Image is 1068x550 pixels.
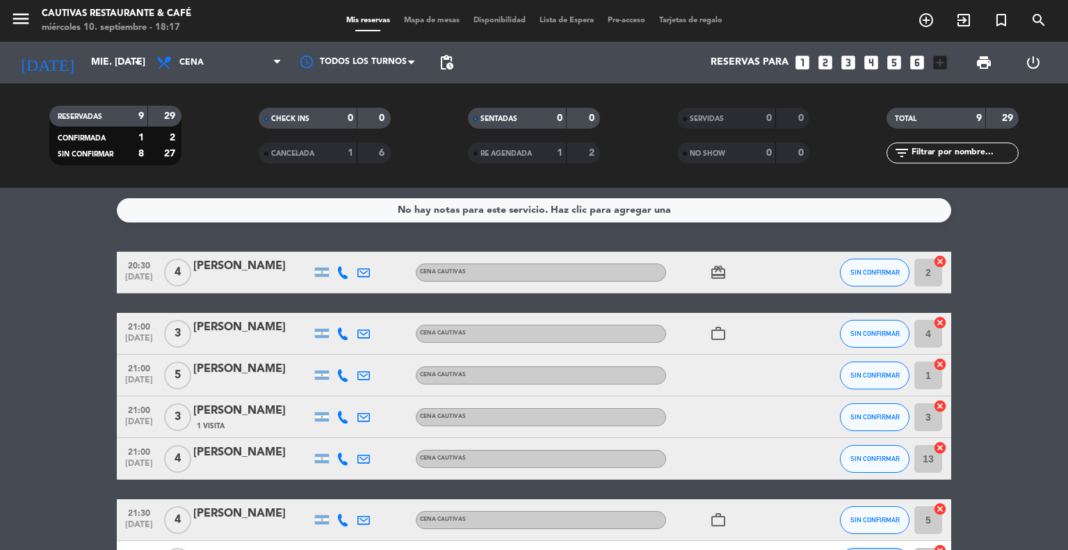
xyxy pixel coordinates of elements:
[122,401,156,417] span: 21:00
[480,115,517,122] span: SENTADAS
[193,402,311,420] div: [PERSON_NAME]
[164,259,191,286] span: 4
[933,316,947,330] i: cancel
[42,7,191,21] div: Cautivas Restaurante & Café
[766,148,772,158] strong: 0
[652,17,729,24] span: Tarjetas de regalo
[1025,54,1042,71] i: power_settings_new
[993,12,1010,29] i: turned_in_not
[931,54,949,72] i: add_box
[271,150,314,157] span: CANCELADA
[839,54,857,72] i: looks_3
[589,113,597,123] strong: 0
[798,148,807,158] strong: 0
[58,113,102,120] span: RESERVADAS
[1008,42,1058,83] div: LOG OUT
[933,502,947,516] i: cancel
[379,148,387,158] strong: 6
[840,362,909,389] button: SIN CONFIRMAR
[420,372,466,378] span: Cena Cautivas
[10,47,84,78] i: [DATE]
[42,21,191,35] div: miércoles 10. septiembre - 18:17
[164,362,191,389] span: 5
[164,320,191,348] span: 3
[918,12,934,29] i: add_circle_outline
[601,17,652,24] span: Pre-acceso
[850,413,900,421] span: SIN CONFIRMAR
[420,517,466,522] span: Cena Cautivas
[348,113,353,123] strong: 0
[164,149,178,159] strong: 27
[122,257,156,273] span: 20:30
[271,115,309,122] span: CHECK INS
[10,8,31,34] button: menu
[122,273,156,289] span: [DATE]
[138,111,144,121] strong: 9
[711,57,788,68] span: Reservas para
[138,133,144,143] strong: 1
[557,113,563,123] strong: 0
[690,150,725,157] span: NO SHOW
[766,113,772,123] strong: 0
[10,8,31,29] i: menu
[850,516,900,524] span: SIN CONFIRMAR
[122,375,156,391] span: [DATE]
[164,506,191,534] span: 4
[862,54,880,72] i: looks_4
[420,455,466,461] span: Cena Cautivas
[193,505,311,523] div: [PERSON_NAME]
[895,115,916,122] span: TOTAL
[398,202,671,218] div: No hay notas para este servicio. Haz clic para agregar una
[122,459,156,475] span: [DATE]
[955,12,972,29] i: exit_to_app
[557,148,563,158] strong: 1
[170,133,178,143] strong: 2
[793,54,811,72] i: looks_one
[840,445,909,473] button: SIN CONFIRMAR
[908,54,926,72] i: looks_6
[976,54,992,71] span: print
[910,145,1018,161] input: Filtrar por nombre...
[420,330,466,336] span: Cena Cautivas
[379,113,387,123] strong: 0
[122,504,156,520] span: 21:30
[193,318,311,337] div: [PERSON_NAME]
[420,414,466,419] span: Cena Cautivas
[179,58,204,67] span: Cena
[122,334,156,350] span: [DATE]
[976,113,982,123] strong: 9
[339,17,397,24] span: Mis reservas
[129,54,146,71] i: arrow_drop_down
[420,269,466,275] span: Cena Cautivas
[933,357,947,371] i: cancel
[850,268,900,276] span: SIN CONFIRMAR
[893,145,910,161] i: filter_list
[397,17,467,24] span: Mapa de mesas
[798,113,807,123] strong: 0
[193,360,311,378] div: [PERSON_NAME]
[58,135,106,142] span: CONFIRMADA
[193,444,311,462] div: [PERSON_NAME]
[193,257,311,275] div: [PERSON_NAME]
[122,359,156,375] span: 21:00
[840,320,909,348] button: SIN CONFIRMAR
[840,403,909,431] button: SIN CONFIRMAR
[533,17,601,24] span: Lista de Espera
[710,512,727,528] i: work_outline
[164,403,191,431] span: 3
[58,151,113,158] span: SIN CONFIRMAR
[840,506,909,534] button: SIN CONFIRMAR
[1002,113,1016,123] strong: 29
[840,259,909,286] button: SIN CONFIRMAR
[122,318,156,334] span: 21:00
[138,149,144,159] strong: 8
[197,421,225,432] span: 1 Visita
[122,443,156,459] span: 21:00
[122,417,156,433] span: [DATE]
[933,254,947,268] i: cancel
[690,115,724,122] span: SERVIDAS
[933,441,947,455] i: cancel
[467,17,533,24] span: Disponibilidad
[480,150,532,157] span: RE AGENDADA
[710,264,727,281] i: card_giftcard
